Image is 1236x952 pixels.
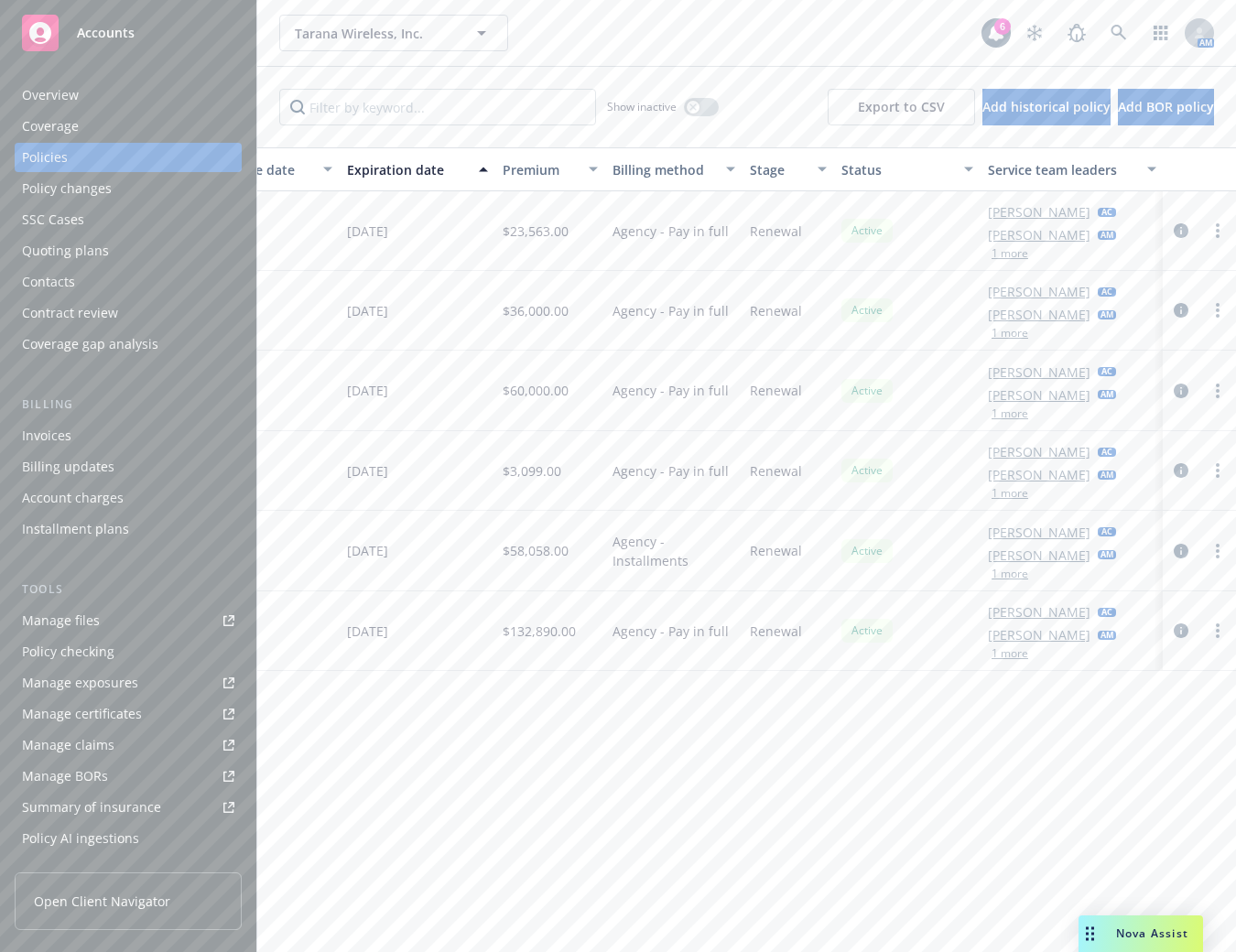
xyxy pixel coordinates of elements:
[347,381,388,400] span: [DATE]
[503,222,569,241] span: $23,563.00
[605,147,743,191] button: Billing method
[1207,540,1229,562] a: more
[1170,299,1192,321] a: circleInformation
[1118,89,1214,125] button: Add BOR policy
[1207,460,1229,481] a: more
[1143,15,1179,51] a: Switch app
[1207,299,1229,321] a: more
[1170,380,1192,402] a: circleInformation
[981,147,1164,191] button: Service team leaders
[347,461,388,481] span: [DATE]
[988,385,1090,405] a: [PERSON_NAME]
[22,298,118,328] div: Contract review
[1079,915,1203,952] button: Nova Assist
[503,541,569,560] span: $58,058.00
[982,89,1111,125] button: Add historical policy
[347,222,388,241] span: [DATE]
[750,301,802,320] span: Renewal
[613,301,729,320] span: Agency - Pay in full
[15,81,242,110] a: Overview
[992,648,1028,659] button: 1 more
[1207,220,1229,242] a: more
[15,793,242,822] a: Summary of insurance
[279,15,508,51] button: Tarana Wireless, Inc.
[1170,220,1192,242] a: circleInformation
[202,147,340,191] button: Effective date
[992,248,1028,259] button: 1 more
[503,381,569,400] span: $60,000.00
[15,205,242,234] a: SSC Cases
[613,160,715,179] div: Billing method
[988,523,1090,542] a: [PERSON_NAME]
[77,26,135,40] span: Accounts
[15,7,242,59] a: Accounts
[1118,98,1214,115] span: Add BOR policy
[22,762,108,791] div: Manage BORs
[992,408,1028,419] button: 1 more
[988,625,1090,644] a: [PERSON_NAME]
[1207,620,1229,642] a: more
[849,462,885,479] span: Active
[15,267,242,297] a: Contacts
[1079,915,1101,952] div: Drag to move
[1100,15,1137,51] a: Search
[22,452,114,481] div: Billing updates
[495,147,605,191] button: Premium
[22,668,138,698] div: Manage exposures
[1116,925,1188,941] span: Nova Assist
[750,160,807,179] div: Stage
[503,622,576,641] span: $132,890.00
[15,112,242,141] a: Coverage
[849,383,885,399] span: Active
[1170,620,1192,642] a: circleInformation
[982,98,1111,115] span: Add historical policy
[15,395,242,414] div: Billing
[22,174,112,203] div: Policy changes
[22,143,68,172] div: Policies
[347,622,388,641] span: [DATE]
[15,824,242,853] a: Policy AI ingestions
[15,637,242,666] a: Policy checking
[992,488,1028,499] button: 1 more
[15,452,242,481] a: Billing updates
[828,89,975,125] button: Export to CSV
[988,362,1090,382] a: [PERSON_NAME]
[849,622,885,639] span: Active
[1016,15,1053,51] a: Stop snowing
[1207,380,1229,402] a: more
[1058,15,1095,51] a: Report a Bug
[607,99,677,114] span: Show inactive
[347,160,468,179] div: Expiration date
[15,421,242,450] a: Invoices
[503,461,561,481] span: $3,099.00
[340,147,495,191] button: Expiration date
[849,543,885,559] span: Active
[613,222,729,241] span: Agency - Pay in full
[210,160,312,179] div: Effective date
[22,236,109,265] div: Quoting plans
[15,699,242,729] a: Manage certificates
[15,298,242,328] a: Contract review
[613,622,729,641] span: Agency - Pay in full
[22,793,161,822] div: Summary of insurance
[347,301,388,320] span: [DATE]
[22,81,79,110] div: Overview
[15,174,242,203] a: Policy changes
[15,330,242,359] a: Coverage gap analysis
[15,606,242,635] a: Manage files
[750,461,802,481] span: Renewal
[992,328,1028,339] button: 1 more
[15,483,242,513] a: Account charges
[22,606,100,635] div: Manage files
[849,302,885,319] span: Active
[22,824,139,853] div: Policy AI ingestions
[15,514,242,544] a: Installment plans
[613,532,735,570] span: Agency - Installments
[834,147,981,191] button: Status
[988,602,1090,622] a: [PERSON_NAME]
[15,668,242,698] a: Manage exposures
[750,622,802,641] span: Renewal
[988,202,1090,222] a: [PERSON_NAME]
[743,147,834,191] button: Stage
